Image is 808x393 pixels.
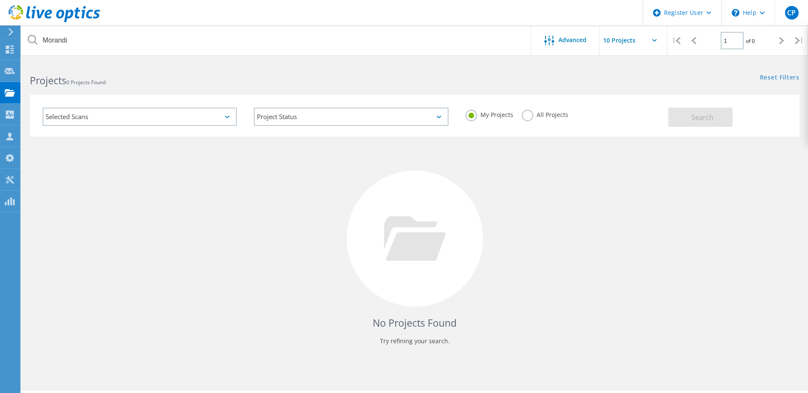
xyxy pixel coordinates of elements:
[254,108,448,126] div: Project Status
[9,18,100,24] a: Live Optics Dashboard
[38,316,791,330] h4: No Projects Found
[21,26,532,55] input: Search projects by name, owner, ID, company, etc
[558,37,587,43] span: Advanced
[667,26,685,56] div: |
[38,334,791,348] p: Try refining your search.
[760,74,799,82] a: Reset Filters
[732,9,739,17] svg: \n
[668,108,733,127] button: Search
[746,37,755,45] span: of 0
[787,9,796,16] span: CP
[522,110,568,118] label: All Projects
[466,110,513,118] label: My Projects
[30,74,66,87] b: Projects
[43,108,237,126] div: Selected Scans
[791,26,808,56] div: |
[691,113,713,122] span: Search
[66,79,106,86] span: 0 Projects Found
